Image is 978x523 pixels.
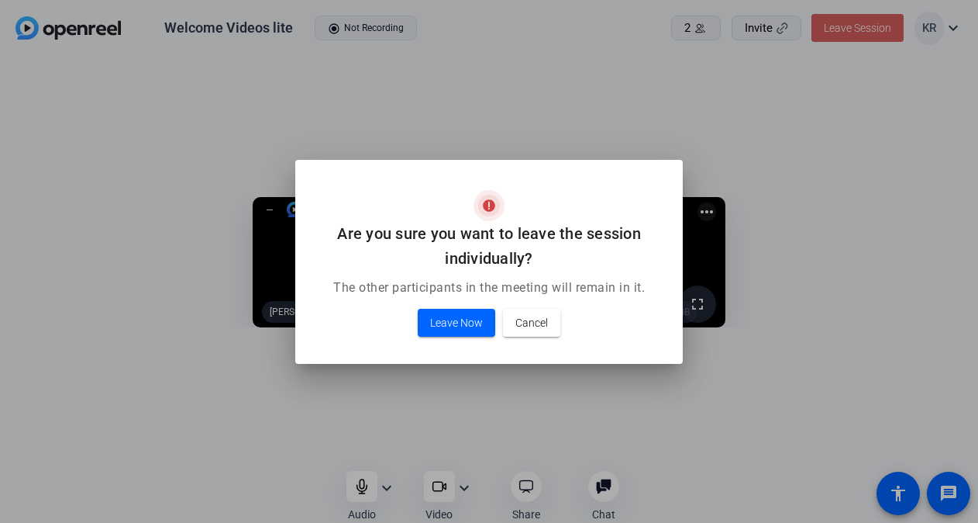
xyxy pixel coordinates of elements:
[515,313,548,332] span: Cancel
[430,313,483,332] span: Leave Now
[314,221,664,271] h2: Are you sure you want to leave the session individually?
[314,279,664,297] p: The other participants in the meeting will remain in it.
[503,309,560,337] button: Cancel
[418,309,495,337] button: Leave Now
